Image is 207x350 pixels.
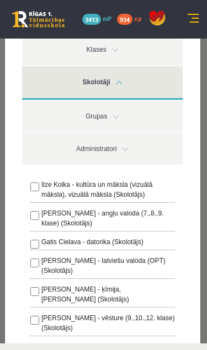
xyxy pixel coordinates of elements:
label: [PERSON_NAME] - latviešu valoda (OPT) (Skolotājs) [41,217,175,237]
label: [PERSON_NAME] - angļu valoda (7.,8.,9. klase) (Skolotājs) [41,170,175,190]
a: Administratori [22,94,183,126]
label: [PERSON_NAME] - vēsture (9.,10.,12. klase) (Skolotājs) [41,274,175,294]
span: mP [103,14,112,23]
a: Rīgas 1. Tālmācības vidusskola [12,11,65,28]
a: Grupas [22,62,183,94]
body: Rich Text Editor, wiswyg-editor-47433788162880-1760046477-941 [11,11,149,23]
a: 934 xp [117,14,147,23]
span: xp [134,14,141,23]
span: 934 [117,14,132,25]
a: Skolotāji [22,28,183,61]
label: Gatis Cielava - datorika (Skolotājs) [41,198,144,208]
span: 3413 [82,14,101,25]
label: Ilze Kolka - kultūra un māksla (vizuālā māksla), vizuālā māksla (Skolotājs) [41,141,175,161]
label: [PERSON_NAME] - sociālās zinības, sociālās zinātnes II (Skolotājs) [41,303,175,323]
label: [PERSON_NAME] - ķīmija, [PERSON_NAME] (Skolotājs) [41,246,175,266]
